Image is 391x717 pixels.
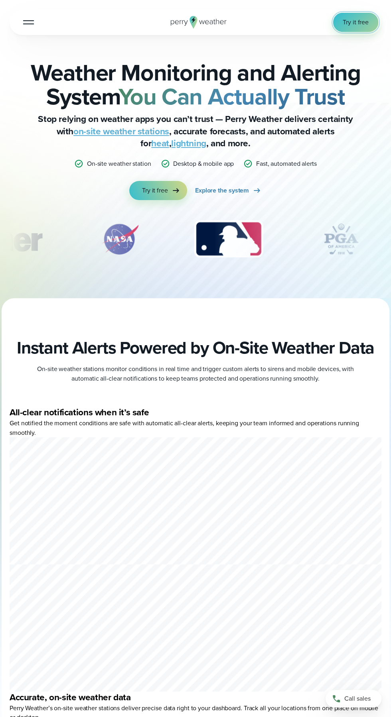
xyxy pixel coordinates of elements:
p: Desktop & mobile app [173,159,234,169]
img: MLB.svg [186,219,271,259]
a: lightning [171,137,206,150]
a: Try it free [333,13,378,32]
p: On-site weather stations monitor conditions in real time and trigger custom alerts to sirens and ... [36,364,355,383]
div: 4 of 12 [309,219,373,259]
a: Explore the system [195,181,262,200]
p: On-site weather station [87,159,151,169]
img: NASA.svg [92,219,148,259]
div: 2 of 12 [92,219,148,259]
p: Stop relying on weather apps you can’t trust — Perry Weather delivers certainty with , accurate f... [36,113,355,149]
div: 3 of 3 [10,407,381,691]
h2: Weather Monitoring and Alerting System [10,61,381,108]
h3: Accurate, on-site weather data [10,691,381,703]
p: Get notified the moment conditions are safe with automatic all-clear alerts, keeping your team in... [10,418,381,437]
a: Try it free [129,181,187,200]
h2: Instant Alerts Powered by On-Site Weather Data [17,338,374,358]
div: slideshow [10,407,381,691]
a: heat [151,137,169,150]
div: slideshow [10,219,381,263]
span: Try it free [343,18,369,27]
strong: You Can Actually Trust [118,79,345,114]
span: Explore the system [195,186,249,195]
div: 3 of 12 [186,219,271,259]
span: Try it free [142,186,168,195]
h3: All-clear notifications when it’s safe [10,407,381,418]
span: Call sales [344,694,371,703]
a: on-site weather stations [73,125,169,138]
p: Fast, automated alerts [256,159,317,169]
a: Call sales [326,690,381,707]
img: PGA.svg [309,219,373,259]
